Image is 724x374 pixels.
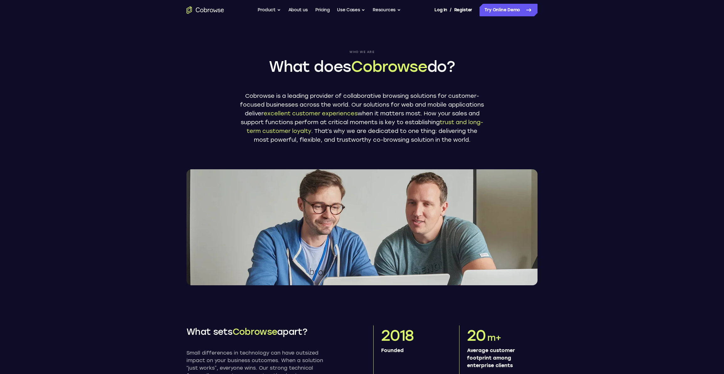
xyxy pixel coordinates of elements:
span: m+ [487,332,501,343]
p: Cobrowse is a leading provider of collaborative browsing solutions for customer-focused businesse... [240,92,484,144]
a: Log In [434,4,447,16]
p: Average customer footprint among enterprise clients [467,347,533,369]
span: Cobrowse [351,57,427,76]
span: Cobrowse [233,326,277,337]
a: About us [288,4,308,16]
img: Two Cobrowse software developers, João and Ross, working on their computers [186,169,538,285]
span: excellent customer experiences [264,110,358,117]
button: Resources [373,4,401,16]
h1: What does do? [240,56,484,76]
span: 20 [467,326,486,345]
a: Register [454,4,472,16]
h2: What sets apart? [186,325,328,338]
button: Product [258,4,281,16]
a: Go to the home page [186,6,224,14]
span: 2018 [381,326,414,345]
span: Who we are [240,50,484,54]
span: / [450,6,452,14]
a: Pricing [315,4,330,16]
button: Use Cases [337,4,365,16]
a: Try Online Demo [480,4,538,16]
p: Founded [381,347,447,354]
